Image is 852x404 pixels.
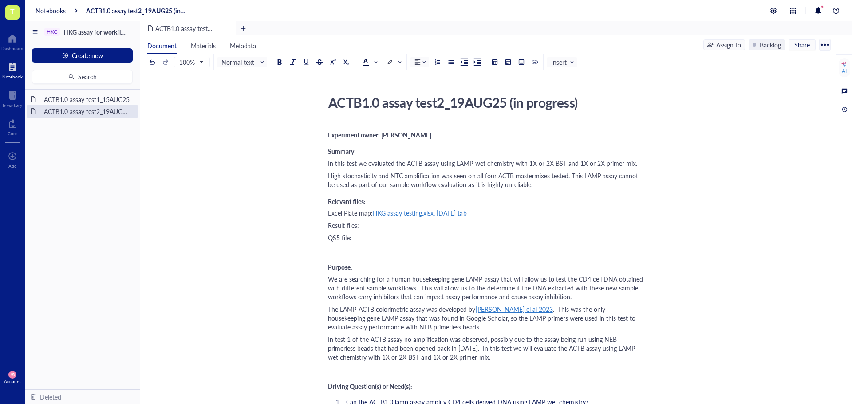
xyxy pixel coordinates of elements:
a: Notebook [2,60,23,79]
div: Dashboard [1,46,24,51]
div: Inventory [3,102,22,108]
div: Core [8,131,17,136]
div: ACTB1.0 assay test1_15AUG25 [40,93,134,106]
a: Notebooks [35,7,66,15]
span: We are searching for a human housekeeping gene LAMP assay that will allow us to test the CD4 cell... [328,275,645,301]
span: Purpose: [328,263,352,271]
div: HKG [47,29,58,35]
span: Metadata [230,41,256,50]
span: The LAMP-ACTB colorimetric assay was developed by [328,305,476,314]
span: . This was the only housekeeping gene LAMP assay that was found in Google Scholar, so the LAMP pr... [328,305,637,331]
span: [PERSON_NAME] el al 2023 [476,305,553,314]
span: HKG assay for workflow dev [63,27,140,36]
span: Document [147,41,177,50]
span: In test 1 of the ACTB assay no amplification was observed, possibly due to the assay being run us... [328,335,637,361]
span: QS5 file: [328,233,351,242]
span: Result files: [328,221,359,230]
a: ACTB1.0 assay test2_19AUG25 (in progress) [86,7,186,15]
span: 100% [179,58,203,66]
span: Materials [191,41,216,50]
span: MB [10,373,14,377]
div: Backlog [760,40,781,50]
div: Deleted [40,392,61,402]
div: ACTB1.0 assay test2_19AUG25 (in progress) [324,91,640,114]
span: Summary [328,147,354,156]
div: Notebook [2,74,23,79]
span: High stochasticity and NTC amplification was seen on all four ACTB mastermixes tested. This LAMP ... [328,171,640,189]
span: Experiment owner: [PERSON_NAME] [328,130,431,139]
div: Account [4,379,21,384]
span: Normal text [221,58,265,66]
span: Driving Question(s) or Need(s): [328,382,412,391]
div: Assign to [716,40,741,50]
button: Search [32,70,133,84]
span: Share [794,41,810,49]
button: Share [789,39,816,50]
span: Excel Plate map: [328,208,373,217]
div: AI [842,67,847,75]
span: T [10,6,15,17]
span: Insert [551,58,575,66]
span: Relevant files: [328,197,366,206]
div: ACTB1.0 assay test2_19AUG25 (in progress) [40,105,134,118]
a: Core [8,117,17,136]
a: Dashboard [1,31,24,51]
a: Inventory [3,88,22,108]
span: Create new [72,52,103,59]
span: In this test we evaluated the ACTB assay using LAMP wet chemistry with 1X or 2X BST and 1X or 2X ... [328,159,637,168]
span: Search [78,73,97,80]
button: Create new [32,48,133,63]
span: HKG assay testing.xlsx, [DATE] tab [373,208,466,217]
div: Add [8,163,17,169]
